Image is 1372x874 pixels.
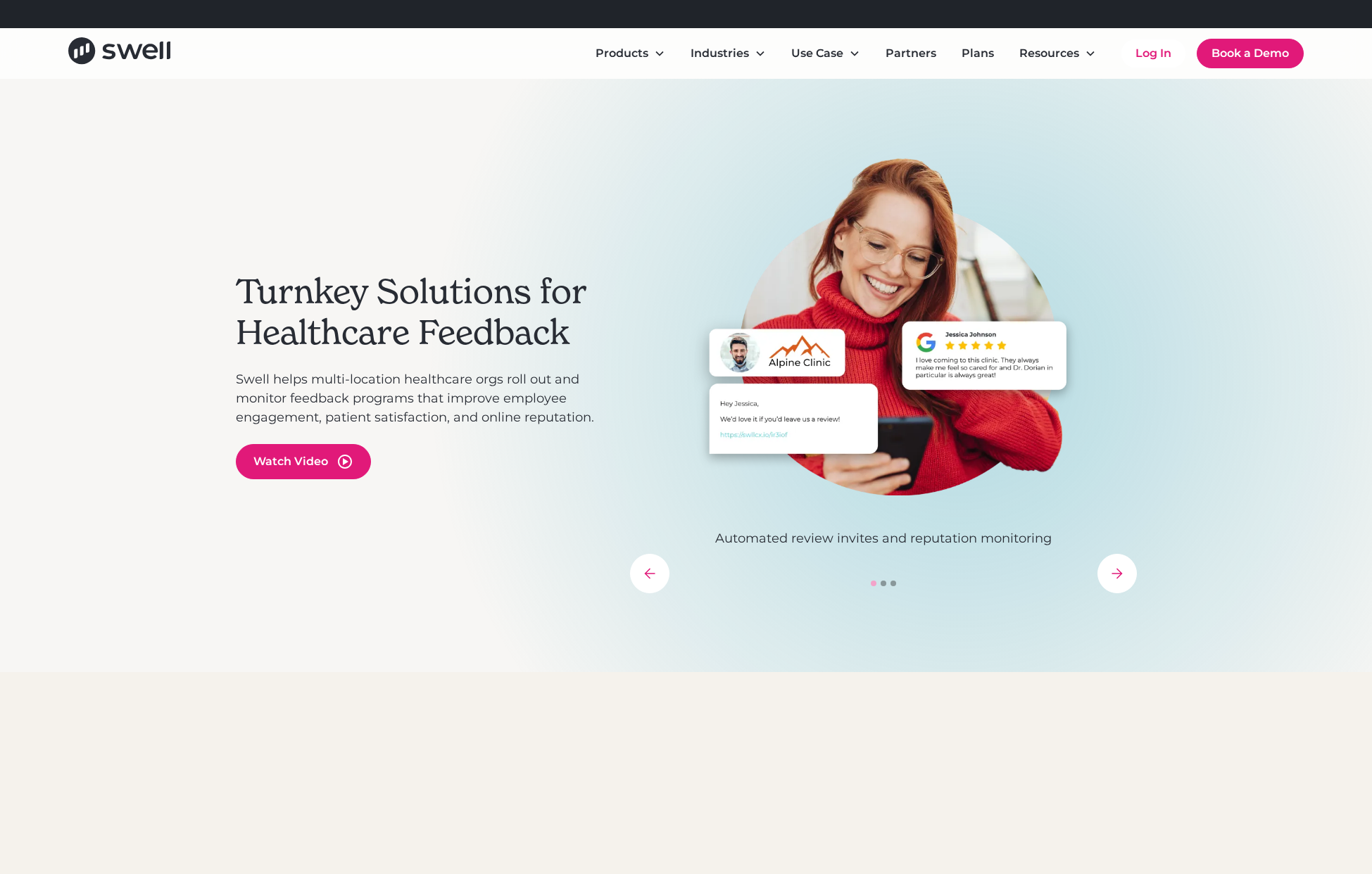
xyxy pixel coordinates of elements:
a: Log In [1121,39,1185,68]
h2: Improve The Whole Practice Experience [416,780,957,861]
div: next slide [1097,554,1137,593]
a: Plans [950,39,1005,68]
div: Products [596,45,648,62]
h2: Turnkey Solutions for Healthcare Feedback [236,272,616,353]
a: home [68,37,170,69]
div: Use Case [791,45,843,62]
div: Resources [1019,45,1079,62]
div: Show slide 2 of 3 [881,581,886,586]
a: open lightbox [236,444,371,479]
a: Book a Demo [1197,39,1304,68]
a: Partners [874,39,948,68]
div: 1 of 3 [630,158,1137,548]
div: Show slide 3 of 3 [890,581,896,586]
div: Resources [1008,39,1107,68]
div: Products [584,39,676,68]
div: Refer a clinic, get $300! [578,6,772,23]
div: Use Case [780,39,871,68]
div: Industries [679,39,777,68]
p: Automated review invites and reputation monitoring [630,529,1137,548]
p: Swell helps multi-location healthcare orgs roll out and monitor feedback programs that improve em... [236,370,616,427]
div: previous slide [630,554,669,593]
div: Industries [691,45,749,62]
div: Show slide 1 of 3 [871,581,876,586]
div: Products [416,752,957,768]
a: Learn More [708,7,772,20]
div: carousel [630,158,1137,593]
div: Watch Video [253,453,328,470]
